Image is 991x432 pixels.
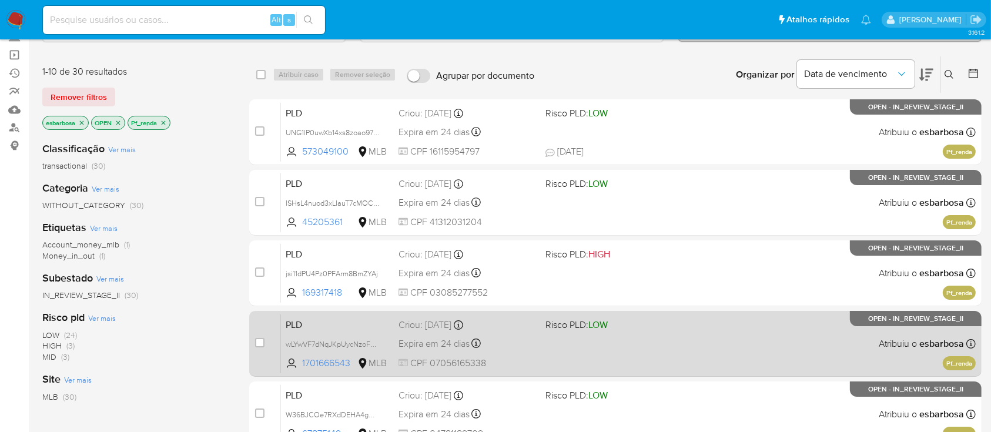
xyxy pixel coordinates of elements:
[786,14,849,26] span: Atalhos rápidos
[968,28,985,37] span: 3.161.2
[43,12,325,28] input: Pesquise usuários ou casos...
[296,12,320,28] button: search-icon
[899,14,966,25] p: alessandra.barbosa@mercadopago.com
[287,14,291,25] span: s
[970,14,982,26] a: Sair
[272,14,281,25] span: Alt
[861,15,871,25] a: Notificações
